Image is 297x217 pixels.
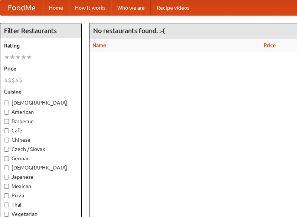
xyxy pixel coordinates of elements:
label: [DEMOGRAPHIC_DATA] [4,164,78,171]
label: Chinese [4,136,78,144]
li: ★ [21,53,26,61]
input: Mexican [4,184,9,189]
label: Thai [4,201,78,208]
h5: Price [4,65,78,72]
ng-pluralize: No restaurants found. :-( [93,27,165,34]
label: Barbecue [4,118,78,125]
li: $ [12,76,15,84]
input: Czech / Slovak [4,147,9,152]
li: ★ [26,53,32,61]
h4: Filter Restaurants [0,23,81,38]
li: ★ [4,53,10,61]
li: $ [15,76,19,84]
a: Recipe videos [151,0,195,15]
h5: Rating [4,42,78,49]
li: $ [8,76,12,84]
h5: Cuisine [4,88,78,95]
label: Czech / Slovak [4,145,78,153]
label: Mexican [4,183,78,190]
li: ★ [10,53,15,61]
a: How it works [69,0,111,15]
input: Cafe [4,128,9,133]
a: Home [43,0,69,15]
a: Who we are [111,0,151,15]
input: Pizza [4,193,9,198]
li: $ [19,76,23,84]
input: Vegetarian [4,212,9,217]
input: Chinese [4,138,9,142]
a: FoodMe [0,0,43,15]
a: Name [92,42,106,48]
label: German [4,155,78,162]
label: Cafe [4,127,78,134]
input: Japanese [4,175,9,180]
label: Japanese [4,173,78,181]
input: Barbecue [4,119,9,124]
input: American [4,110,9,115]
input: [DEMOGRAPHIC_DATA] [4,101,9,105]
input: Thai [4,203,9,207]
input: German [4,156,9,161]
label: American [4,108,78,116]
label: Pizza [4,192,78,199]
input: [DEMOGRAPHIC_DATA] [4,165,9,170]
li: ★ [15,53,21,61]
label: [DEMOGRAPHIC_DATA] [4,99,78,106]
li: $ [4,76,8,84]
a: Price [264,42,276,48]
